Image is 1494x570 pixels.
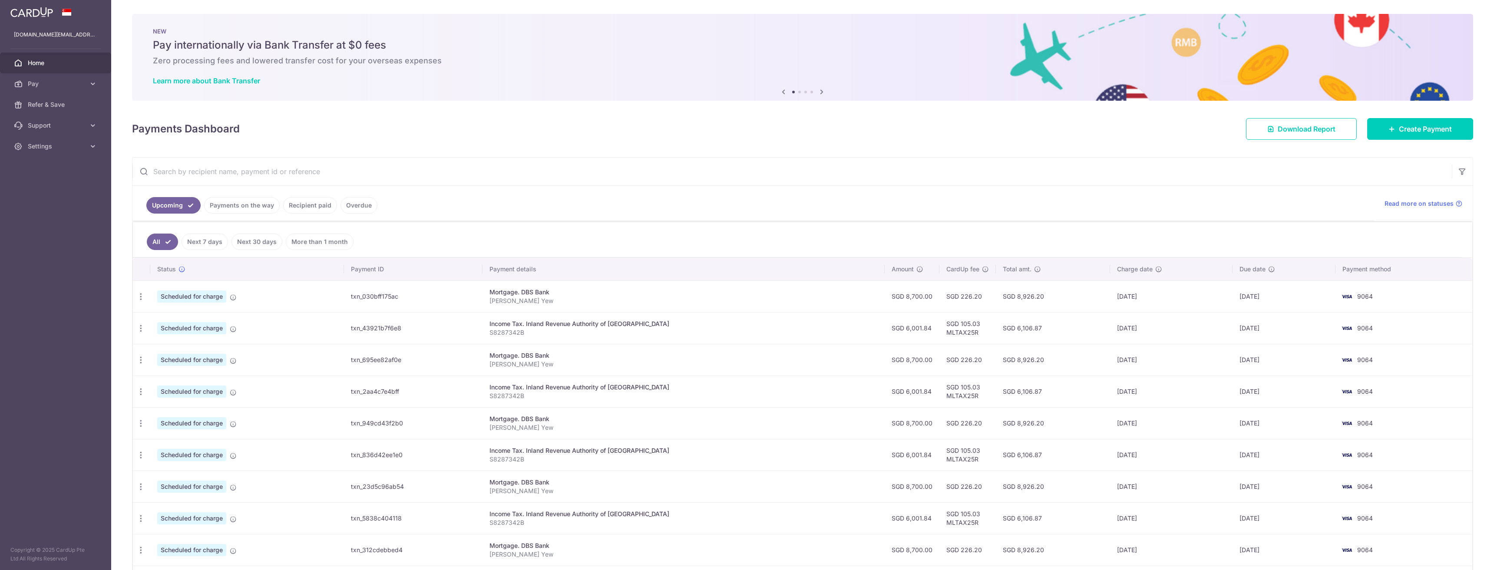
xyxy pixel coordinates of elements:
[1233,280,1335,312] td: [DATE]
[996,439,1110,471] td: SGD 6,106.87
[1110,407,1233,439] td: [DATE]
[1335,258,1472,280] th: Payment method
[1357,483,1373,490] span: 9064
[344,439,483,471] td: txn_836d42ee1e0
[885,407,939,439] td: SGD 8,700.00
[996,534,1110,566] td: SGD 8,926.20
[153,56,1452,66] h6: Zero processing fees and lowered transfer cost for your overseas expenses
[157,385,226,398] span: Scheduled for charge
[1233,534,1335,566] td: [DATE]
[1357,293,1373,300] span: 9064
[892,265,914,273] span: Amount
[885,312,939,344] td: SGD 6,001.84
[489,383,877,392] div: Income Tax. Inland Revenue Authority of [GEOGRAPHIC_DATA]
[1385,199,1462,208] a: Read more on statuses
[996,471,1110,502] td: SGD 8,926.20
[132,14,1473,101] img: Bank transfer banner
[1233,407,1335,439] td: [DATE]
[489,478,877,487] div: Mortgage. DBS Bank
[1338,386,1355,397] img: Bank Card
[1338,323,1355,333] img: Bank Card
[204,197,280,214] a: Payments on the way
[885,439,939,471] td: SGD 6,001.84
[489,455,877,464] p: S8287342B
[489,415,877,423] div: Mortgage. DBS Bank
[939,471,996,502] td: SGD 226.20
[939,534,996,566] td: SGD 226.20
[157,290,226,303] span: Scheduled for charge
[1357,356,1373,363] span: 9064
[157,265,176,273] span: Status
[996,312,1110,344] td: SGD 6,106.87
[231,234,282,250] a: Next 30 days
[489,392,877,400] p: S8287342B
[153,76,260,85] a: Learn more about Bank Transfer
[1117,265,1153,273] span: Charge date
[489,288,877,297] div: Mortgage. DBS Bank
[489,423,877,432] p: [PERSON_NAME] Yew
[885,376,939,407] td: SGD 6,001.84
[996,376,1110,407] td: SGD 6,106.87
[1239,265,1266,273] span: Due date
[1338,481,1355,492] img: Bank Card
[1385,199,1454,208] span: Read more on statuses
[157,322,226,334] span: Scheduled for charge
[489,320,877,328] div: Income Tax. Inland Revenue Authority of [GEOGRAPHIC_DATA]
[1367,118,1473,140] a: Create Payment
[1110,502,1233,534] td: [DATE]
[489,297,877,305] p: [PERSON_NAME] Yew
[344,376,483,407] td: txn_2aa4c7e4bff
[157,544,226,556] span: Scheduled for charge
[132,158,1452,185] input: Search by recipient name, payment id or reference
[489,487,877,495] p: [PERSON_NAME] Yew
[286,234,354,250] a: More than 1 month
[283,197,337,214] a: Recipient paid
[939,376,996,407] td: SGD 105.03 MLTAX25R
[344,502,483,534] td: txn_5838c404118
[1357,419,1373,427] span: 9064
[1338,355,1355,365] img: Bank Card
[153,38,1452,52] h5: Pay internationally via Bank Transfer at $0 fees
[28,59,85,67] span: Home
[147,234,178,250] a: All
[157,512,226,524] span: Scheduled for charge
[489,360,877,369] p: [PERSON_NAME] Yew
[939,502,996,534] td: SGD 105.03 MLTAX25R
[946,265,979,273] span: CardUp fee
[1110,439,1233,471] td: [DATE]
[1338,291,1355,302] img: Bank Card
[489,518,877,527] p: S8287342B
[28,79,85,88] span: Pay
[489,351,877,360] div: Mortgage. DBS Bank
[132,121,240,137] h4: Payments Dashboard
[885,534,939,566] td: SGD 8,700.00
[939,280,996,312] td: SGD 226.20
[1233,344,1335,376] td: [DATE]
[1357,514,1373,522] span: 9064
[1278,124,1335,134] span: Download Report
[1246,118,1357,140] a: Download Report
[157,481,226,493] span: Scheduled for charge
[340,197,377,214] a: Overdue
[489,541,877,550] div: Mortgage. DBS Bank
[344,280,483,312] td: txn_030bff175ac
[1110,344,1233,376] td: [DATE]
[1003,265,1031,273] span: Total amt.
[996,344,1110,376] td: SGD 8,926.20
[885,280,939,312] td: SGD 8,700.00
[344,258,483,280] th: Payment ID
[1357,324,1373,332] span: 9064
[344,344,483,376] td: txn_695ee82af0e
[1357,451,1373,458] span: 9064
[939,344,996,376] td: SGD 226.20
[489,328,877,337] p: S8287342B
[28,142,85,151] span: Settings
[996,280,1110,312] td: SGD 8,926.20
[28,100,85,109] span: Refer & Save
[939,439,996,471] td: SGD 105.03 MLTAX25R
[1357,546,1373,554] span: 9064
[996,407,1110,439] td: SGD 8,926.20
[28,121,85,130] span: Support
[1357,388,1373,395] span: 9064
[1110,312,1233,344] td: [DATE]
